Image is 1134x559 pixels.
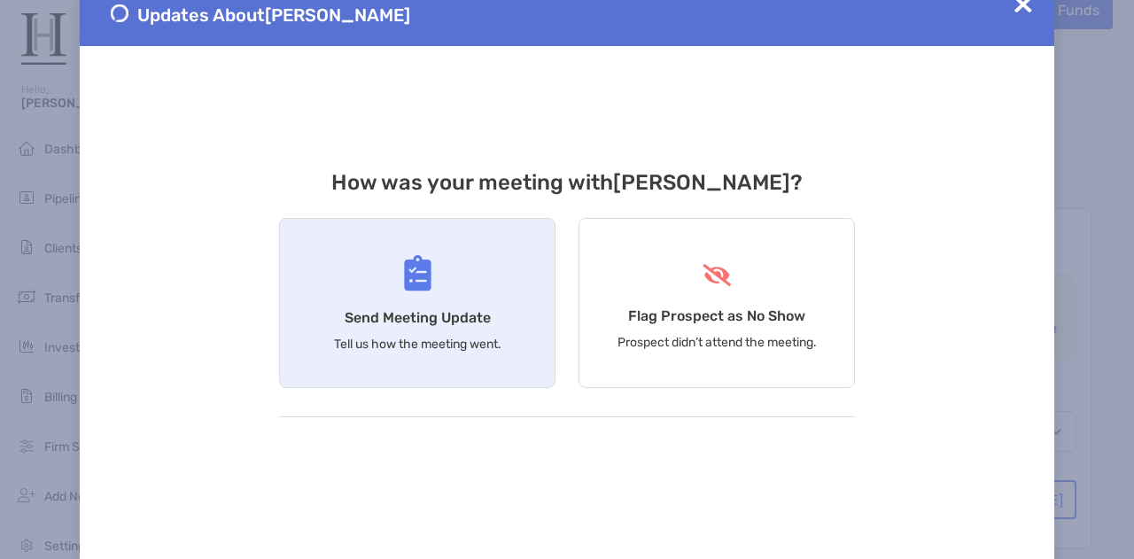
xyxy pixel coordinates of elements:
h4: Flag Prospect as No Show [628,307,805,324]
h4: Send Meeting Update [345,309,491,326]
img: Flag Prospect as No Show [701,264,734,286]
span: Updates About [PERSON_NAME] [137,4,410,26]
p: Tell us how the meeting went. [334,337,501,352]
p: Prospect didn’t attend the meeting. [617,335,817,350]
img: Send Meeting Update [404,255,431,291]
h3: How was your meeting with [PERSON_NAME] ? [279,170,855,195]
img: Send Meeting Update 1 [111,4,128,22]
